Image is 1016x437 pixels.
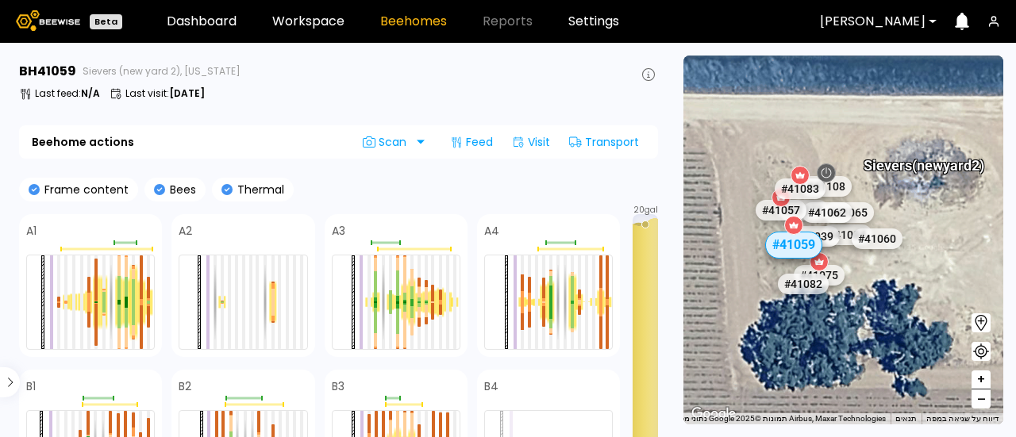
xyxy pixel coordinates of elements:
span: Reports [483,15,533,28]
h4: A2 [179,225,192,236]
div: Beta [90,14,122,29]
a: Dashboard [167,15,237,28]
a: Workspace [272,15,344,28]
span: Scan [363,136,412,148]
h4: B1 [26,381,36,392]
b: Beehome actions [32,136,134,148]
h4: A4 [484,225,499,236]
h4: B2 [179,381,191,392]
h4: B3 [332,381,344,392]
button: – [972,389,991,408]
div: Feed [444,129,499,155]
a: Settings [568,15,619,28]
p: Thermal [233,184,284,195]
div: # 41065 [823,201,874,222]
p: Last feed : [35,89,100,98]
p: Last visit : [125,89,205,98]
div: # 41108 [801,175,852,196]
h4: A1 [26,225,37,236]
div: # 41083 [775,178,825,198]
div: # 41057 [756,200,806,220]
img: Google [687,404,740,424]
div: Sievers (new yard 2) [864,140,984,173]
div: # 41084 [822,224,872,245]
div: # 41075 [793,264,844,285]
span: 20 gal [633,206,658,214]
b: [DATE] [169,86,205,100]
h4: A3 [332,225,345,236]
span: נתוני מפה ©2025 Google תמונות ©2025 Airbus, Maxar Technologies [647,414,886,423]
p: Frame content [40,184,129,195]
h4: B4 [484,381,498,392]
div: # 41059 [765,231,822,258]
span: + [976,370,986,389]
a: דיווח על שגיאה במפה [926,414,999,423]
div: # 41060 [851,228,902,248]
div: Visit [506,129,556,155]
b: N/A [81,86,100,100]
button: + [972,370,991,389]
a: Beehomes [380,15,447,28]
h3: BH 41059 [19,65,76,78]
div: Transport [563,129,645,155]
a: תנאים [895,414,917,423]
img: Beewise logo [16,10,80,31]
div: # 41062 [801,201,852,222]
span: Sievers (new yard 2), [US_STATE] [83,67,241,76]
span: – [977,389,986,409]
a: ‏פתיחת האזור הזה במפות Google (ייפתח חלון חדש) [687,404,740,424]
div: # 41039 [789,225,840,246]
p: Bees [165,184,196,195]
div: # 41082 [777,274,828,294]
